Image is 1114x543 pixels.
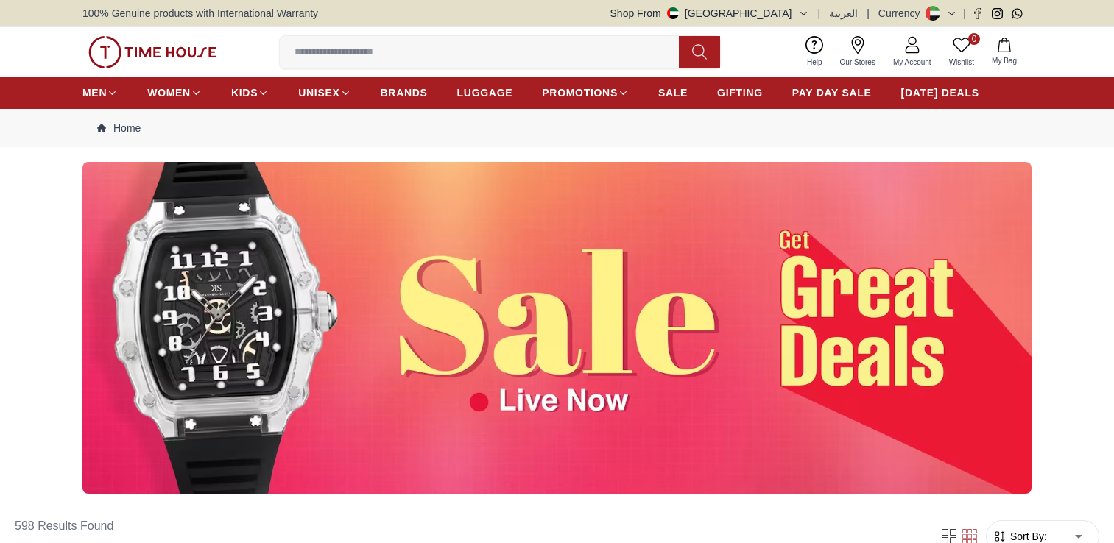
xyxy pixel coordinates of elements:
[983,35,1026,69] button: My Bag
[147,85,191,100] span: WOMEN
[943,57,980,68] span: Wishlist
[82,85,107,100] span: MEN
[792,79,872,106] a: PAY DAY SALE
[1012,8,1023,19] a: Whatsapp
[717,79,763,106] a: GIFTING
[940,33,983,71] a: 0Wishlist
[542,79,629,106] a: PROMOTIONS
[381,79,428,106] a: BRANDS
[88,36,216,68] img: ...
[658,79,688,106] a: SALE
[831,33,884,71] a: Our Stores
[968,33,980,45] span: 0
[231,85,258,100] span: KIDS
[457,85,513,100] span: LUGGAGE
[667,7,679,19] img: United Arab Emirates
[82,6,318,21] span: 100% Genuine products with International Warranty
[610,6,809,21] button: Shop From[GEOGRAPHIC_DATA]
[147,79,202,106] a: WOMEN
[992,8,1003,19] a: Instagram
[901,79,979,106] a: [DATE] DEALS
[717,85,763,100] span: GIFTING
[801,57,828,68] span: Help
[82,109,1032,147] nav: Breadcrumb
[818,6,821,21] span: |
[798,33,831,71] a: Help
[298,85,339,100] span: UNISEX
[542,85,618,100] span: PROMOTIONS
[231,79,269,106] a: KIDS
[298,79,350,106] a: UNISEX
[97,121,141,135] a: Home
[986,55,1023,66] span: My Bag
[834,57,881,68] span: Our Stores
[381,85,428,100] span: BRANDS
[457,79,513,106] a: LUGGAGE
[972,8,983,19] a: Facebook
[82,162,1032,494] img: ...
[878,6,926,21] div: Currency
[82,79,118,106] a: MEN
[901,85,979,100] span: [DATE] DEALS
[829,6,858,21] button: العربية
[658,85,688,100] span: SALE
[867,6,870,21] span: |
[963,6,966,21] span: |
[792,85,872,100] span: PAY DAY SALE
[887,57,937,68] span: My Account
